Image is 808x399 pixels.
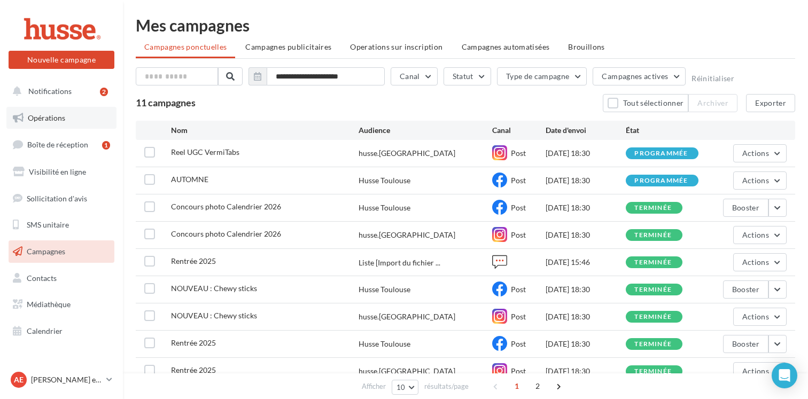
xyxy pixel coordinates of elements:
[546,311,626,322] div: [DATE] 18:30
[171,175,208,184] span: AUTOMNE
[602,72,668,81] span: Campagnes actives
[511,203,526,212] span: Post
[359,125,492,136] div: Audience
[6,80,112,103] button: Notifications 2
[6,107,116,129] a: Opérations
[546,202,626,213] div: [DATE] 18:30
[634,368,672,375] div: terminée
[497,67,587,85] button: Type de campagne
[733,144,787,162] button: Actions
[6,133,116,156] a: Boîte de réception1
[742,148,769,158] span: Actions
[136,17,795,33] div: Mes campagnes
[634,314,672,320] div: terminée
[28,87,72,96] span: Notifications
[546,230,626,240] div: [DATE] 18:30
[634,177,688,184] div: programmée
[245,42,331,51] span: Campagnes publicitaires
[746,94,795,112] button: Exporter
[444,67,491,85] button: Statut
[359,366,455,377] div: husse.[GEOGRAPHIC_DATA]
[742,366,769,375] span: Actions
[27,220,69,229] span: SMS unitaire
[511,366,526,375] span: Post
[9,370,114,390] a: Ae [PERSON_NAME] et [PERSON_NAME]
[6,240,116,263] a: Campagnes
[546,366,626,377] div: [DATE] 18:30
[742,257,769,267] span: Actions
[350,42,442,51] span: Operations sur inscription
[733,362,787,380] button: Actions
[688,94,737,112] button: Archiver
[362,381,386,392] span: Afficher
[723,280,768,299] button: Booster
[31,374,102,385] p: [PERSON_NAME] et [PERSON_NAME]
[492,125,546,136] div: Canal
[733,253,787,271] button: Actions
[593,67,686,85] button: Campagnes actives
[27,326,63,335] span: Calendrier
[171,284,257,293] span: NOUVEAU : Chewy sticks
[546,284,626,295] div: [DATE] 18:30
[6,267,116,290] a: Contacts
[102,141,110,150] div: 1
[424,381,469,392] span: résultats/page
[171,202,281,211] span: Concours photo Calendrier 2026
[397,383,406,392] span: 10
[529,378,546,395] span: 2
[29,167,86,176] span: Visibilité en ligne
[634,232,672,239] div: terminée
[28,113,65,122] span: Opérations
[634,150,688,157] div: programmée
[692,74,734,83] button: Réinitialiser
[14,374,24,385] span: Ae
[742,230,769,239] span: Actions
[568,42,605,51] span: Brouillons
[6,320,116,342] a: Calendrier
[546,148,626,159] div: [DATE] 18:30
[546,125,626,136] div: Date d'envoi
[546,339,626,349] div: [DATE] 18:30
[634,205,672,212] div: terminée
[359,148,455,159] div: husse.[GEOGRAPHIC_DATA]
[6,187,116,210] a: Sollicitation d'avis
[171,311,257,320] span: NOUVEAU : Chewy sticks
[9,51,114,69] button: Nouvelle campagne
[171,229,281,238] span: Concours photo Calendrier 2026
[359,257,440,268] span: Liste [Import du fichier ...
[27,193,87,202] span: Sollicitation d'avis
[100,88,108,96] div: 2
[634,259,672,266] div: terminée
[634,341,672,348] div: terminée
[634,286,672,293] div: terminée
[6,293,116,316] a: Médiathèque
[772,363,797,388] div: Open Intercom Messenger
[511,230,526,239] span: Post
[511,339,526,348] span: Post
[6,161,116,183] a: Visibilité en ligne
[27,247,65,256] span: Campagnes
[136,97,196,108] span: 11 campagnes
[742,312,769,321] span: Actions
[511,312,526,321] span: Post
[359,202,410,213] div: Husse Toulouse
[359,311,455,322] div: husse.[GEOGRAPHIC_DATA]
[733,308,787,326] button: Actions
[171,256,216,265] span: Rentrée 2025
[392,380,419,395] button: 10
[171,365,216,374] span: Rentrée 2025
[733,226,787,244] button: Actions
[511,285,526,294] span: Post
[546,257,626,268] div: [DATE] 15:46
[359,230,455,240] div: husse.[GEOGRAPHIC_DATA]
[462,42,550,51] span: Campagnes automatisées
[359,175,410,186] div: Husse Toulouse
[511,176,526,185] span: Post
[359,339,410,349] div: Husse Toulouse
[171,147,239,157] span: Reel UGC VermiTabs
[603,94,688,112] button: Tout sélectionner
[27,300,71,309] span: Médiathèque
[171,125,359,136] div: Nom
[723,335,768,353] button: Booster
[6,214,116,236] a: SMS unitaire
